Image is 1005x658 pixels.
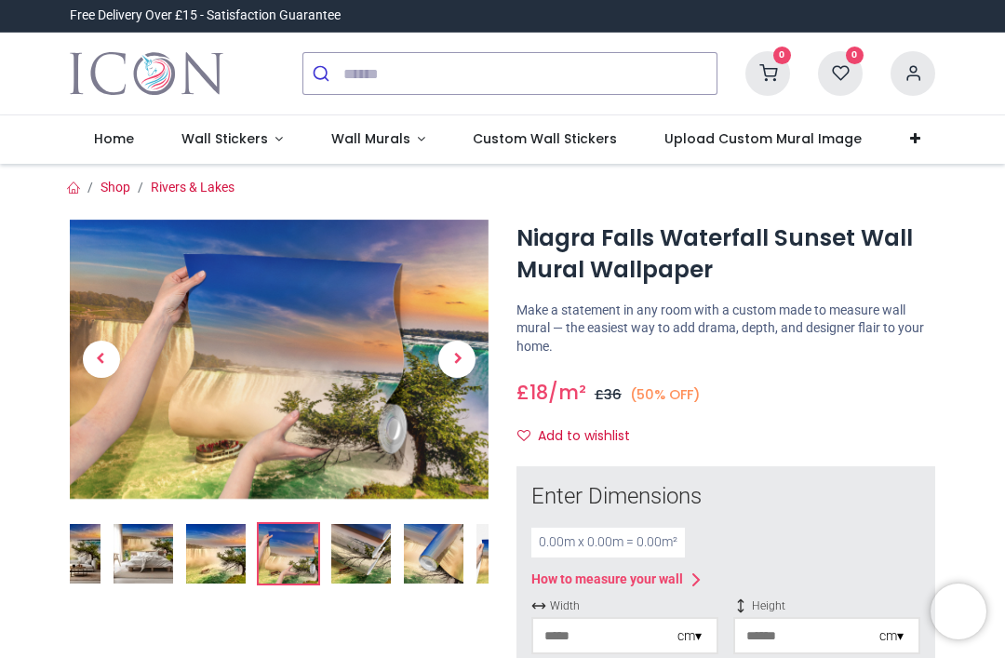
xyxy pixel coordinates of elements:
[548,379,586,406] span: /m²
[664,129,862,148] span: Upload Custom Mural Image
[426,261,489,457] a: Next
[733,598,920,614] span: Height
[70,47,223,100] a: Logo of Icon Wall Stickers
[157,115,307,164] a: Wall Stickers
[83,341,120,378] span: Previous
[879,627,904,646] div: cm ▾
[531,598,718,614] span: Width
[476,524,536,584] img: Extra product image
[404,524,463,584] img: Extra product image
[677,627,702,646] div: cm ▾
[531,571,683,589] div: How to measure your wall
[70,219,489,499] img: Product image
[151,180,234,195] a: Rivers & Lakes
[94,129,134,148] span: Home
[517,429,530,442] i: Add to wishlist
[529,379,548,406] span: 18
[70,47,223,100] img: Icon Wall Stickers
[181,129,268,148] span: Wall Stickers
[630,385,701,404] small: (50% OFF)
[846,47,864,64] sup: 0
[70,7,341,25] div: Free Delivery Over £15 - Satisfaction Guarantee
[259,524,318,584] img: Extra product image
[114,524,173,584] img: WS-74121-06
[331,129,410,148] span: Wall Murals
[745,65,790,80] a: 0
[595,385,622,404] span: £
[186,524,246,584] img: WS-74121-07
[331,524,391,584] img: Extra product image
[303,53,343,94] button: Submit
[773,47,791,64] sup: 0
[531,528,685,557] div: 0.00 m x 0.00 m = 0.00 m²
[544,7,935,25] iframe: Customer reviews powered by Trustpilot
[307,115,449,164] a: Wall Murals
[516,421,646,452] button: Add to wishlistAdd to wishlist
[931,584,986,639] iframe: Brevo live chat
[531,481,920,513] div: Enter Dimensions
[516,379,548,406] span: £
[473,129,617,148] span: Custom Wall Stickers
[70,261,133,457] a: Previous
[438,341,476,378] span: Next
[516,222,935,287] h1: Niagra Falls Waterfall Sunset Wall Mural Wallpaper
[516,302,935,356] p: Make a statement in any room with a custom made to measure wall mural — the easiest way to add dr...
[100,180,130,195] a: Shop
[818,65,863,80] a: 0
[604,385,622,404] span: 36
[41,524,100,584] img: WS-74121-05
